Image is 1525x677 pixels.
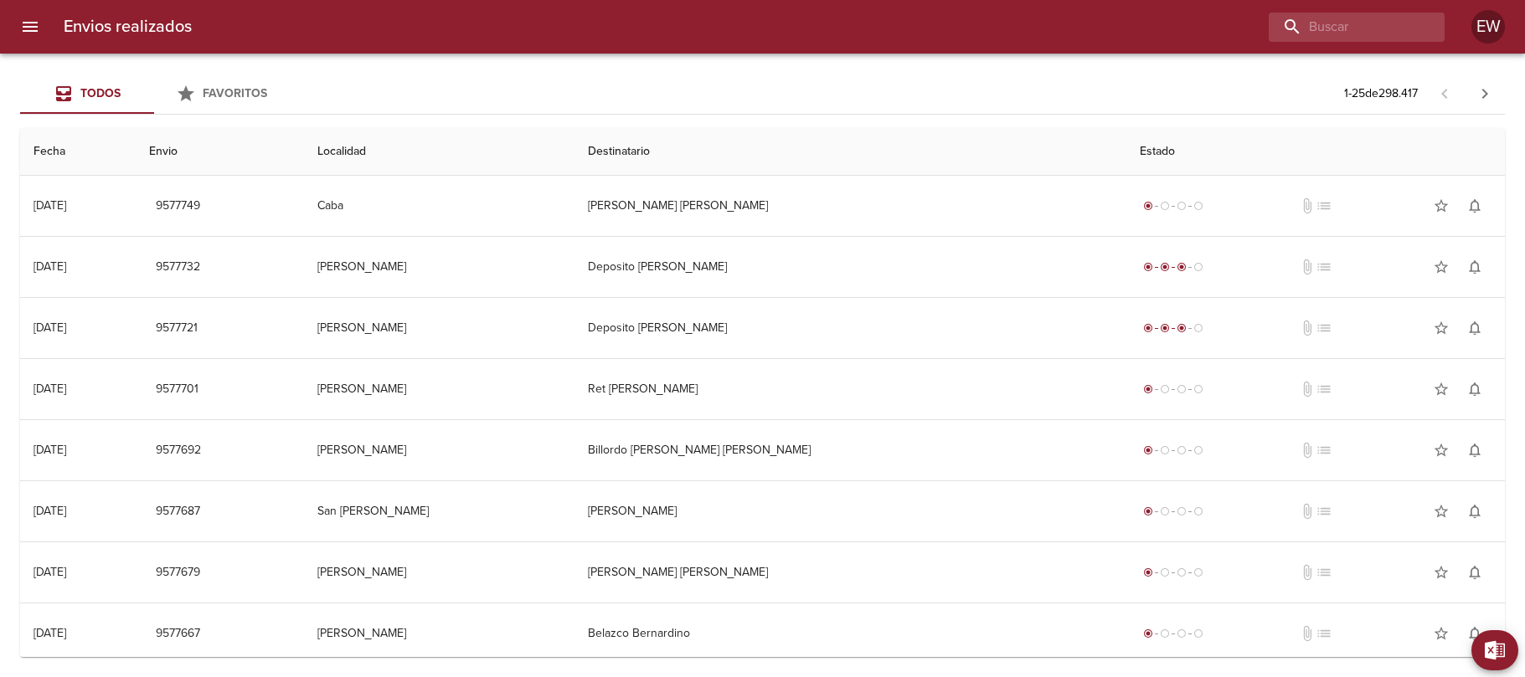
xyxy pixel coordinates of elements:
td: [PERSON_NAME] [304,542,574,603]
td: [PERSON_NAME] [304,420,574,480]
span: Pagina anterior [1425,85,1465,101]
button: menu [10,7,50,47]
button: Activar notificaciones [1458,556,1492,589]
span: No tiene pedido asociado [1316,381,1332,397]
button: Agregar a favoritos [1425,433,1458,467]
th: Destinatario [574,128,1126,176]
span: No tiene pedido asociado [1316,625,1332,642]
button: 9577749 [149,191,207,222]
span: notifications_none [1466,381,1483,397]
span: notifications_none [1466,197,1483,214]
button: Activar notificaciones [1458,495,1492,528]
span: 9577749 [156,196,200,217]
td: [PERSON_NAME] [PERSON_NAME] [574,176,1126,236]
div: Generado [1140,503,1207,520]
button: 9577692 [149,435,208,466]
span: star_border [1433,625,1450,642]
button: Agregar a favoritos [1425,372,1458,406]
span: notifications_none [1466,259,1483,275]
span: radio_button_unchecked [1193,262,1203,272]
span: 9577721 [156,318,198,339]
button: 9577687 [149,496,207,527]
span: radio_button_unchecked [1177,384,1187,394]
span: radio_button_unchecked [1193,506,1203,516]
td: [PERSON_NAME] [PERSON_NAME] [574,542,1126,603]
span: No tiene pedido asociado [1316,564,1332,581]
div: Generado [1140,625,1207,642]
th: Fecha [20,128,136,176]
span: radio_button_unchecked [1193,384,1203,394]
span: 9577667 [156,623,200,644]
th: Envio [136,128,304,176]
div: Generado [1140,381,1207,397]
h6: Envios realizados [64,13,192,40]
span: radio_button_checked [1143,262,1153,272]
button: Activar notificaciones [1458,189,1492,223]
span: star_border [1433,381,1450,397]
span: radio_button_checked [1177,262,1187,272]
td: [PERSON_NAME] [304,359,574,419]
span: radio_button_checked [1143,201,1153,211]
button: Activar notificaciones [1458,372,1492,406]
th: Estado [1126,128,1505,176]
span: No tiene documentos adjuntos [1299,320,1316,336]
button: Agregar a favoritos [1425,311,1458,345]
td: [PERSON_NAME] [304,603,574,664]
td: [PERSON_NAME] [304,237,574,297]
span: radio_button_checked [1160,323,1170,333]
button: Agregar a favoritos [1425,250,1458,284]
div: EW [1471,10,1505,44]
span: radio_button_unchecked [1160,201,1170,211]
span: radio_button_unchecked [1160,628,1170,639]
span: 9577692 [156,440,201,461]
span: radio_button_checked [1143,445,1153,455]
span: radio_button_unchecked [1177,506,1187,516]
span: No tiene documentos adjuntos [1299,197,1316,214]
button: 9577732 [149,252,207,283]
span: notifications_none [1466,442,1483,459]
span: No tiene documentos adjuntos [1299,442,1316,459]
th: Localidad [304,128,574,176]
div: Generado [1140,564,1207,581]
span: radio_button_unchecked [1177,628,1187,639]
span: radio_button_unchecked [1160,445,1170,455]
span: radio_button_unchecked [1193,201,1203,211]
span: 9577701 [156,379,198,400]
div: En viaje [1140,259,1207,275]
span: No tiene documentos adjuntos [1299,625,1316,642]
span: radio_button_unchecked [1177,201,1187,211]
span: No tiene documentos adjuntos [1299,503,1316,520]
span: radio_button_unchecked [1177,567,1187,577]
span: star_border [1433,259,1450,275]
span: radio_button_unchecked [1160,384,1170,394]
div: [DATE] [33,443,66,457]
span: radio_button_checked [1143,384,1153,394]
div: [DATE] [33,198,66,213]
div: [DATE] [33,504,66,518]
div: Generado [1140,197,1207,214]
button: Activar notificaciones [1458,311,1492,345]
span: star_border [1433,197,1450,214]
span: radio_button_checked [1177,323,1187,333]
span: radio_button_unchecked [1160,567,1170,577]
button: 9577667 [149,618,207,649]
button: Agregar a favoritos [1425,617,1458,650]
span: Favoritos [203,86,267,100]
button: 9577701 [149,374,205,405]
span: star_border [1433,503,1450,520]
button: 9577679 [149,557,207,588]
div: En viaje [1140,320,1207,336]
td: San [PERSON_NAME] [304,481,574,541]
div: [DATE] [33,259,66,274]
td: Caba [304,176,574,236]
td: Ret [PERSON_NAME] [574,359,1126,419]
td: Billordo [PERSON_NAME] [PERSON_NAME] [574,420,1126,480]
td: Belazco Bernardino [574,603,1126,664]
button: Activar notificaciones [1458,250,1492,284]
span: radio_button_checked [1143,567,1153,577]
button: Agregar a favoritos [1425,556,1458,589]
td: Deposito [PERSON_NAME] [574,298,1126,358]
td: [PERSON_NAME] [574,481,1126,541]
div: [DATE] [33,321,66,335]
td: [PERSON_NAME] [304,298,574,358]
